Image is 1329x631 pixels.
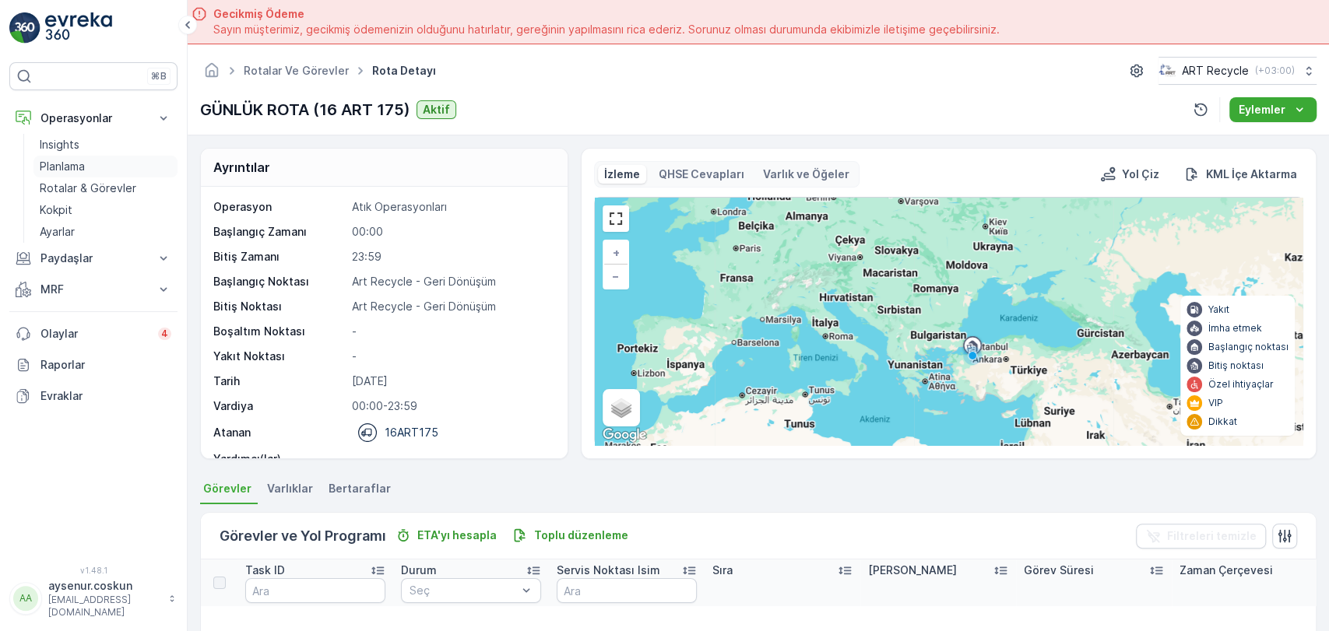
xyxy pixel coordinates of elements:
[203,68,220,81] a: Ana Sayfa
[40,202,72,218] p: Kokpit
[352,398,550,414] p: 00:00-23:59
[48,594,160,619] p: [EMAIL_ADDRESS][DOMAIN_NAME]
[33,221,178,243] a: Ayarlar
[352,249,550,265] p: 23:59
[9,566,178,575] span: v 1.48.1
[352,373,550,389] p: [DATE]
[9,12,40,44] img: logo
[40,282,146,297] p: MRF
[604,265,628,288] a: Uzaklaştır
[9,578,178,619] button: AAaysenur.coskun[EMAIL_ADDRESS][DOMAIN_NAME]
[1182,63,1249,79] p: ART Recycle
[1180,563,1273,578] p: Zaman Çerçevesi
[417,100,456,119] button: Aktif
[1208,341,1289,353] p: Başlangıç noktası
[9,103,178,134] button: Operasyonlar
[1208,415,1237,428] p: Dikkat
[1136,524,1266,549] button: Filtreleri temizle
[213,158,270,177] p: Ayrıntılar
[599,425,650,445] a: Bu bölgeyi Google Haritalar'da açın (yeni pencerede açılır)
[1024,563,1094,578] p: Görev Süresi
[213,451,346,467] p: Yardımcı(lar)
[9,380,178,412] a: Evraklar
[203,481,251,496] span: Görevler
[557,563,660,578] p: Servis Noktası Isim
[401,563,437,578] p: Durum
[352,199,550,215] p: Atık Operasyonları
[417,528,497,543] p: ETA'yı hesapla
[1178,165,1303,184] button: KML İçe Aktarma
[45,12,112,44] img: logo_light-DOdMpM7g.png
[40,388,171,404] p: Evraklar
[48,578,160,594] p: aysenur.coskun
[1158,57,1317,85] button: ART Recycle(+03:00)
[40,110,146,126] p: Operasyonlar
[33,134,178,156] a: Insights
[40,181,136,196] p: Rotalar & Görevler
[599,425,650,445] img: Google
[712,563,733,578] p: Sıra
[352,324,550,339] p: -
[604,241,628,265] a: Yakınlaştır
[506,526,635,545] button: Toplu düzenleme
[213,373,346,389] p: Tarih
[352,349,550,364] p: -
[1208,359,1264,372] p: Bitiş noktası
[267,481,313,496] span: Varlıklar
[40,251,146,266] p: Paydaşlar
[604,167,640,182] p: İzleme
[213,22,1000,37] span: Sayın müşterimiz, gecikmiş ödemenizin olduğunu hatırlatır, gereğinin yapılmasını rica ederiz. Sor...
[1239,102,1285,117] p: Eylemler
[1122,167,1159,182] p: Yol Çiz
[534,528,628,543] p: Toplu düzenleme
[13,586,38,611] div: AA
[40,137,79,152] p: Insights
[1094,165,1166,184] button: Yol Çiz
[9,243,178,274] button: Paydaşlar
[1229,97,1317,122] button: Eylemler
[40,224,75,240] p: Ayarlar
[213,249,346,265] p: Bitiş Zamanı
[9,349,178,380] a: Raporlar
[1208,303,1229,316] p: Yakıt
[352,274,550,289] p: Art Recycle - Geri Dönüşüm
[213,349,346,364] p: Yakıt Noktası
[151,70,167,82] p: ⌘B
[213,425,251,440] p: Atanan
[245,578,385,603] input: Ara
[604,391,638,425] a: Layers
[1158,62,1176,79] img: image_23.png
[659,167,744,182] p: QHSE Cevapları
[9,274,178,305] button: MRF
[389,526,503,545] button: ETA'yı hesapla
[595,198,1303,445] div: 0
[33,177,178,199] a: Rotalar & Görevler
[244,64,349,77] a: Rotalar ve Görevler
[33,156,178,177] a: Planlama
[40,159,85,174] p: Planlama
[329,481,391,496] span: Bertaraflar
[410,583,517,598] p: Seç
[213,299,346,314] p: Bitiş Noktası
[1208,322,1262,335] p: İmha etmek
[369,63,439,79] span: Rota Detayı
[40,357,171,373] p: Raporlar
[161,328,168,340] p: 4
[245,563,285,578] p: Task ID
[220,525,386,547] p: Görevler ve Yol Programı
[1206,167,1297,182] p: KML İçe Aktarma
[1208,378,1274,391] p: Özel ihtiyaçlar
[557,578,697,603] input: Ara
[1208,397,1223,409] p: VIP
[213,324,346,339] p: Boşaltım Noktası
[612,269,620,282] span: −
[200,98,410,121] p: GÜNLÜK ROTA (16 ART 175)
[213,199,346,215] p: Operasyon
[868,563,957,578] p: [PERSON_NAME]
[213,6,1000,22] span: Gecikmiş Ödeme
[1255,65,1295,77] p: ( +03:00 )
[1167,528,1257,544] p: Filtreleri temizle
[352,224,550,240] p: 00:00
[213,398,346,414] p: Vardiya
[763,167,849,182] p: Varlık ve Öğeler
